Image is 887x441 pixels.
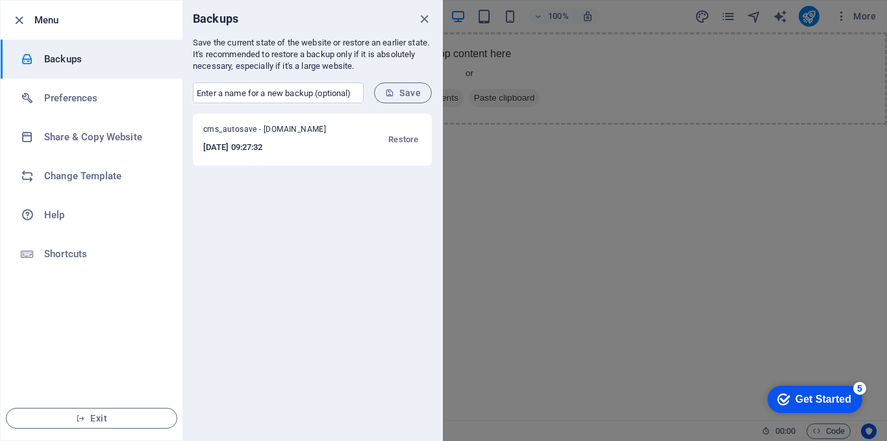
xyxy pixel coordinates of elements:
[44,90,164,106] h6: Preferences
[44,207,164,223] h6: Help
[44,51,164,67] h6: Backups
[10,6,105,34] div: Get Started 5 items remaining, 0% complete
[385,88,421,98] span: Save
[417,57,488,75] span: Paste clipboard
[44,129,164,145] h6: Share & Copy Website
[17,413,166,423] span: Exit
[1,195,182,234] a: Help
[203,140,343,155] h6: [DATE] 09:27:32
[6,408,177,429] button: Exit
[193,11,238,27] h6: Backups
[203,124,343,140] span: cms_autosave - [DOMAIN_NAME]
[193,37,432,72] p: Save the current state of the website or restore an earlier state. It's recommended to restore a ...
[416,11,432,27] button: close
[385,124,421,155] button: Restore
[96,3,109,16] div: 5
[193,82,364,103] input: Enter a name for a new backup (optional)
[44,246,164,262] h6: Shortcuts
[347,57,412,75] span: Add elements
[44,168,164,184] h6: Change Template
[388,132,418,147] span: Restore
[34,12,172,28] h6: Menu
[374,82,432,103] button: Save
[38,14,94,26] div: Get Started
